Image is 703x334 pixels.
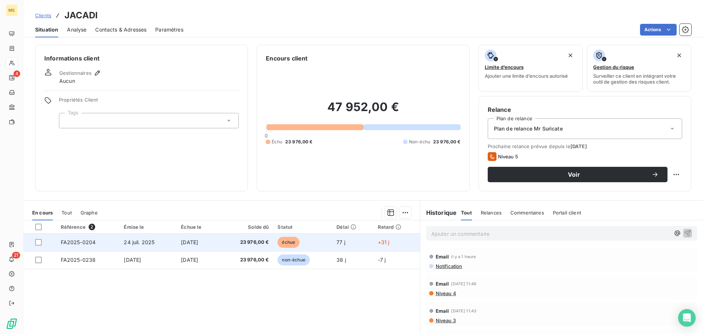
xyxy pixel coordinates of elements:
[124,257,141,263] span: [DATE]
[409,139,430,145] span: Non-échu
[436,254,449,260] span: Email
[436,308,449,314] span: Email
[640,24,677,36] button: Actions
[223,224,269,230] div: Solde dû
[124,224,172,230] div: Émise le
[59,97,239,107] span: Propriétés Client
[435,290,456,296] span: Niveau 4
[420,208,457,217] h6: Historique
[35,12,51,19] a: Clients
[124,239,155,245] span: 24 juil. 2025
[223,256,269,264] span: 23 976,00 €
[89,224,95,230] span: 2
[265,133,268,139] span: 0
[570,143,587,149] span: [DATE]
[285,139,313,145] span: 23 976,00 €
[35,12,51,18] span: Clients
[181,257,198,263] span: [DATE]
[65,117,71,124] input: Ajouter une valeur
[451,309,476,313] span: [DATE] 11:43
[81,210,98,216] span: Graphe
[61,239,96,245] span: FA2025-0204
[14,70,20,77] span: 4
[494,125,563,132] span: Plan de relance Mr Suricate
[485,64,524,70] span: Limite d’encours
[488,105,682,114] h6: Relance
[451,254,476,259] span: il y a 1 heure
[278,254,309,265] span: non-échue
[510,210,544,216] span: Commentaires
[44,54,239,63] h6: Informations client
[59,70,92,76] span: Gestionnaires
[61,224,115,230] div: Référence
[59,77,75,85] span: Aucun
[336,224,369,230] div: Délai
[488,143,682,149] span: Prochaine relance prévue depuis le
[12,252,20,258] span: 21
[64,9,98,22] h3: JACADI
[62,210,72,216] span: Tout
[433,139,461,145] span: 23 976,00 €
[336,239,345,245] span: 77 j
[436,281,449,287] span: Email
[435,318,456,323] span: Niveau 3
[451,282,476,286] span: [DATE] 11:46
[553,210,581,216] span: Portail client
[587,45,691,92] button: Gestion du risqueSurveiller ce client en intégrant votre outil de gestion des risques client.
[593,73,685,85] span: Surveiller ce client en intégrant votre outil de gestion des risques client.
[336,257,346,263] span: 38 j
[498,154,518,159] span: Niveau 5
[378,239,390,245] span: +31 j
[95,26,146,33] span: Contacts & Adresses
[61,257,96,263] span: FA2025-0238
[181,224,215,230] div: Échue le
[272,139,282,145] span: Échu
[481,210,502,216] span: Relances
[223,239,269,246] span: 23 976,00 €
[435,263,462,269] span: Notification
[496,172,651,177] span: Voir
[35,26,58,33] span: Situation
[485,73,568,79] span: Ajouter une limite d’encours autorisé
[479,45,583,92] button: Limite d’encoursAjouter une limite d’encours autorisé
[6,4,18,16] div: MS
[6,318,18,330] img: Logo LeanPay
[67,26,86,33] span: Analyse
[461,210,472,216] span: Tout
[266,54,308,63] h6: Encours client
[266,100,460,122] h2: 47 952,00 €
[593,64,634,70] span: Gestion du risque
[278,224,328,230] div: Statut
[488,167,667,182] button: Voir
[278,237,300,248] span: échue
[32,210,53,216] span: En cours
[378,257,386,263] span: -7 j
[155,26,183,33] span: Paramètres
[678,309,696,327] div: Open Intercom Messenger
[378,224,416,230] div: Retard
[181,239,198,245] span: [DATE]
